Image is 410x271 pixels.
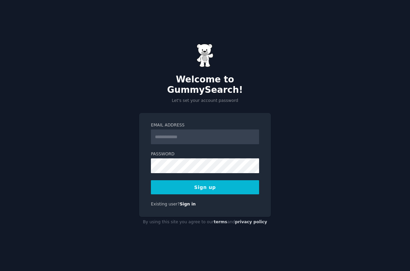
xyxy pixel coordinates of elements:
p: Let's set your account password [139,98,271,104]
div: By using this site you agree to our and [139,217,271,228]
button: Sign up [151,180,259,194]
label: Password [151,151,259,157]
label: Email Address [151,122,259,128]
a: privacy policy [235,220,267,224]
h2: Welcome to GummySearch! [139,74,271,95]
a: terms [214,220,227,224]
a: Sign in [180,202,196,206]
span: Existing user? [151,202,180,206]
img: Gummy Bear [197,44,213,67]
